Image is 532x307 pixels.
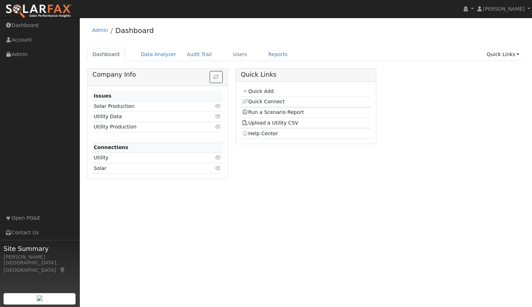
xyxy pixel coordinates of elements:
a: Dashboard [115,26,154,35]
a: Quick Connect [242,99,284,104]
a: Help Center [242,131,278,136]
strong: Connections [94,144,128,150]
a: Data Analyzer [135,48,182,61]
img: retrieve [37,295,43,301]
i: Click to view [215,124,222,129]
a: Quick Links [481,48,525,61]
td: Utility [93,153,202,163]
td: Solar Production [93,101,202,111]
a: Admin [92,27,108,33]
a: Run a Scenario Report [242,109,304,115]
i: Click to view [215,155,222,160]
i: Click to view [215,114,222,119]
span: [PERSON_NAME] [483,6,525,12]
i: Click to view [215,104,222,109]
strong: Issues [94,93,111,99]
h5: Company Info [93,71,223,78]
a: Map [60,267,66,273]
a: Quick Add [242,88,273,94]
a: Upload a Utility CSV [242,120,298,126]
i: Click to view [215,166,222,171]
a: Audit Trail [182,48,217,61]
h5: Quick Links [241,71,371,78]
a: Dashboard [87,48,125,61]
td: Utility Production [93,122,202,132]
span: Site Summary [4,244,76,253]
a: Users [228,48,253,61]
div: [GEOGRAPHIC_DATA], [GEOGRAPHIC_DATA] [4,259,76,274]
img: SolarFax [5,4,72,19]
div: [PERSON_NAME] [4,253,76,261]
td: Utility Data [93,111,202,122]
a: Reports [263,48,293,61]
td: Solar [93,163,202,174]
